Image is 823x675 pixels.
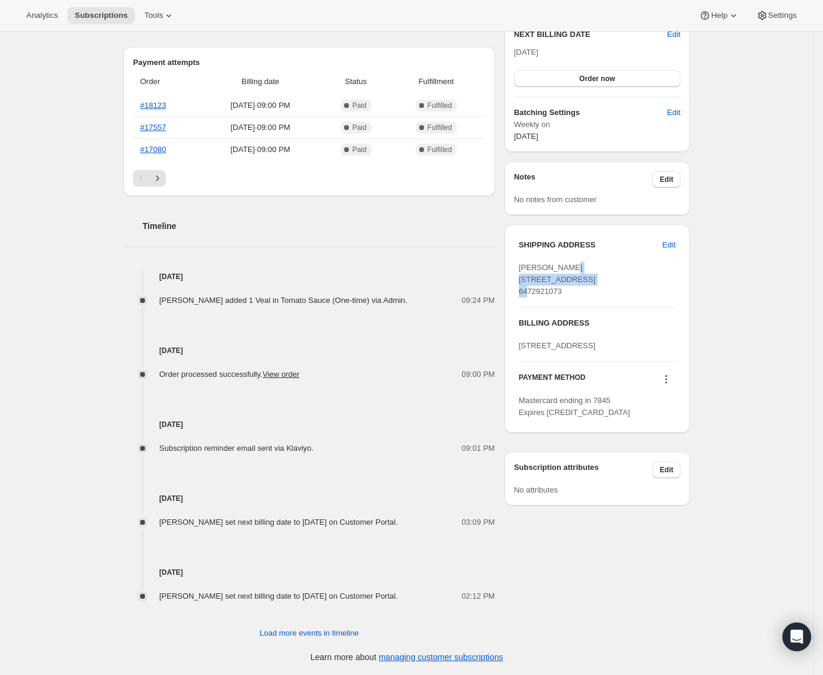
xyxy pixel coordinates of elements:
span: Paid [352,101,367,110]
button: Load more events in timeline [252,624,366,643]
span: Edit [660,465,673,475]
span: 09:01 PM [462,442,495,454]
span: Analytics [26,11,58,20]
span: Edit [660,175,673,184]
th: Order [133,69,200,95]
a: managing customer subscriptions [379,652,503,662]
span: Tools [144,11,163,20]
span: [DATE] [514,48,539,57]
h3: Subscription attributes [514,462,653,478]
button: Edit [660,103,688,122]
button: Next [149,170,166,187]
span: [DATE] · 09:00 PM [203,100,318,112]
span: Edit [667,107,680,119]
span: Fulfilled [428,123,452,132]
span: Weekly on [514,119,680,131]
span: Edit [663,239,676,251]
h4: [DATE] [123,419,495,431]
span: Settings [768,11,797,20]
span: Paid [352,145,367,154]
span: Load more events in timeline [259,627,358,639]
span: Fulfillment [394,76,478,88]
span: 09:24 PM [462,295,495,306]
span: Fulfilled [428,101,452,110]
h3: SHIPPING ADDRESS [519,239,663,251]
span: [PERSON_NAME] set next billing date to [DATE] on Customer Portal. [159,518,398,527]
button: Settings [749,7,804,24]
div: Open Intercom Messenger [782,623,811,651]
span: Subscription reminder email sent via Klaviyo. [159,444,314,453]
span: [PERSON_NAME] added 1 Veal in Tomato Sauce (One-time) via Admin. [159,296,407,305]
h6: Batching Settings [514,107,667,119]
span: [PERSON_NAME] [STREET_ADDRESS] 6472921073 [519,263,596,296]
h4: [DATE] [123,345,495,357]
button: Edit [655,236,683,255]
h3: Notes [514,171,653,188]
a: #18123 [140,101,166,110]
span: Billing date [203,76,318,88]
nav: Pagination [133,170,485,187]
button: Edit [667,29,680,41]
span: 03:09 PM [462,516,495,528]
h4: [DATE] [123,493,495,504]
p: Learn more about [311,651,503,663]
span: No attributes [514,485,558,494]
button: Help [692,7,746,24]
h3: BILLING ADDRESS [519,317,676,329]
span: Subscriptions [75,11,128,20]
span: Help [711,11,727,20]
h2: Payment attempts [133,57,485,69]
button: Edit [652,462,680,478]
span: Paid [352,123,367,132]
button: Edit [652,171,680,188]
span: [STREET_ADDRESS] [519,341,596,350]
h3: PAYMENT METHOD [519,373,586,389]
span: [DATE] · 09:00 PM [203,144,318,156]
span: Mastercard ending in 7845 Expires [CREDIT_CARD_DATA] [519,396,630,417]
button: Order now [514,70,680,87]
span: Fulfilled [428,145,452,154]
button: Analytics [19,7,65,24]
span: 09:00 PM [462,369,495,380]
span: [DATE] [514,132,539,141]
span: Order processed successfully. [159,370,299,379]
button: Tools [137,7,182,24]
button: Subscriptions [67,7,135,24]
h4: [DATE] [123,271,495,283]
a: View order [262,370,299,379]
span: No notes from customer [514,195,597,204]
h2: NEXT BILLING DATE [514,29,667,41]
a: #17557 [140,123,166,132]
span: Status [325,76,387,88]
h4: [DATE] [123,566,495,578]
span: 02:12 PM [462,590,495,602]
h2: Timeline [143,220,495,232]
span: [DATE] · 09:00 PM [203,122,318,134]
span: [PERSON_NAME] set next billing date to [DATE] on Customer Portal. [159,592,398,600]
span: Order now [579,74,615,83]
a: #17080 [140,145,166,154]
